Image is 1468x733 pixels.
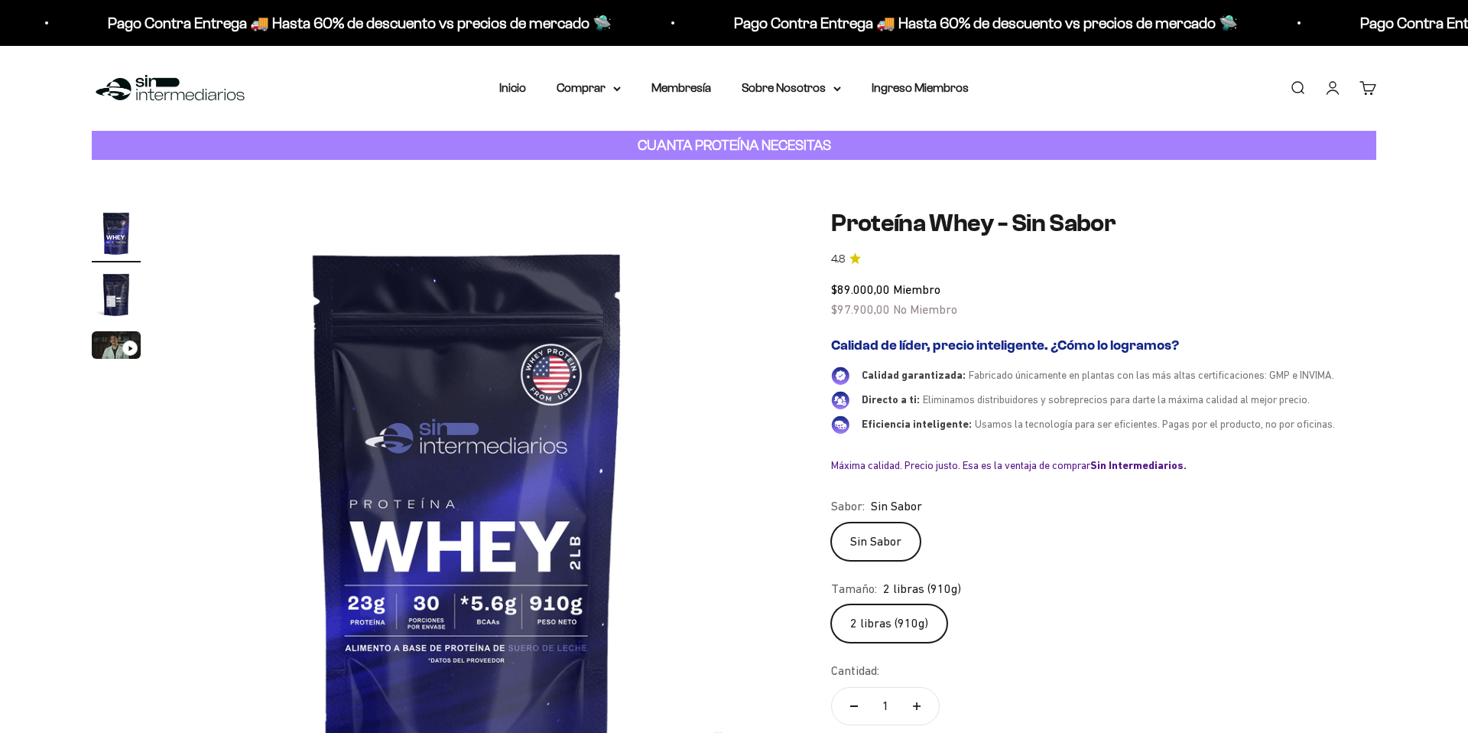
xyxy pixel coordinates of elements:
[831,391,849,409] img: Directo a ti
[969,369,1334,381] span: Fabricado únicamente en plantas con las más altas certificaciones: GMP e INVIMA.
[923,393,1310,406] span: Eliminamos distribuidores y sobreprecios para darte la máxima calidad al mejor precio.
[108,11,612,35] p: Pago Contra Entrega 🚚 Hasta 60% de descuento vs precios de mercado 🛸
[92,209,141,262] button: Ir al artículo 1
[651,81,711,94] a: Membresía
[862,418,972,430] span: Eficiencia inteligente:
[831,251,1376,268] a: 4.84.8 de 5.0 estrellas
[831,337,1376,354] h2: Calidad de líder, precio inteligente. ¿Cómo lo logramos?
[742,78,841,98] summary: Sobre Nosotros
[893,282,940,296] span: Miembro
[831,497,865,516] legend: Sabor:
[92,209,141,258] img: Proteína Whey - Sin Sabor
[499,81,526,94] a: Inicio
[893,302,957,316] span: No Miembro
[92,270,141,319] img: Proteína Whey - Sin Sabor
[831,251,845,268] span: 4.8
[895,688,939,725] button: Aumentar cantidad
[872,81,969,94] a: Ingreso Miembros
[92,331,141,363] button: Ir al artículo 3
[92,270,141,324] button: Ir al artículo 2
[831,415,849,434] img: Eficiencia inteligente
[638,137,831,153] strong: CUANTA PROTEÍNA NECESITAS
[831,579,877,599] legend: Tamaño:
[832,688,876,725] button: Reducir cantidad
[1090,459,1187,471] b: Sin Intermediarios.
[862,393,920,406] span: Directo a ti:
[862,369,966,381] span: Calidad garantizada:
[557,78,621,98] summary: Comprar
[883,579,961,599] span: 2 libras (910g)
[831,366,849,385] img: Calidad garantizada
[831,209,1376,238] h1: Proteína Whey - Sin Sabor
[831,458,1376,472] div: Máxima calidad. Precio justo. Esa es la ventaja de comprar
[734,11,1238,35] p: Pago Contra Entrega 🚚 Hasta 60% de descuento vs precios de mercado 🛸
[871,497,922,516] span: Sin Sabor
[831,302,890,316] span: $97.900,00
[831,661,879,681] label: Cantidad:
[975,418,1335,430] span: Usamos la tecnología para ser eficientes. Pagas por el producto, no por oficinas.
[831,282,890,296] span: $89.000,00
